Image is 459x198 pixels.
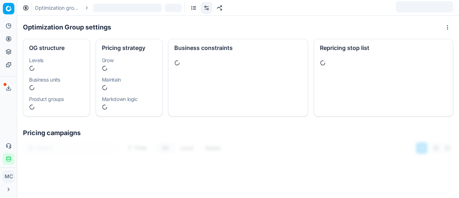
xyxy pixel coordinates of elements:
[102,97,157,102] dt: Markdown logic
[17,128,459,138] h1: Pricing campaigns
[174,45,302,51] div: Business constraints
[102,58,157,63] dt: Grow
[102,77,157,82] dt: Maintain
[29,45,84,51] div: OG structure
[29,97,84,102] dt: Product groups
[3,171,14,182] button: MC
[29,77,84,82] dt: Business units
[23,22,111,32] h1: Optimization Group settings
[35,4,81,11] a: Optimization groups
[320,45,447,51] div: Repricing stop list
[3,171,14,182] span: MC
[102,45,157,51] div: Pricing strategy
[35,4,182,12] nav: breadcrumb
[29,58,84,63] dt: Levels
